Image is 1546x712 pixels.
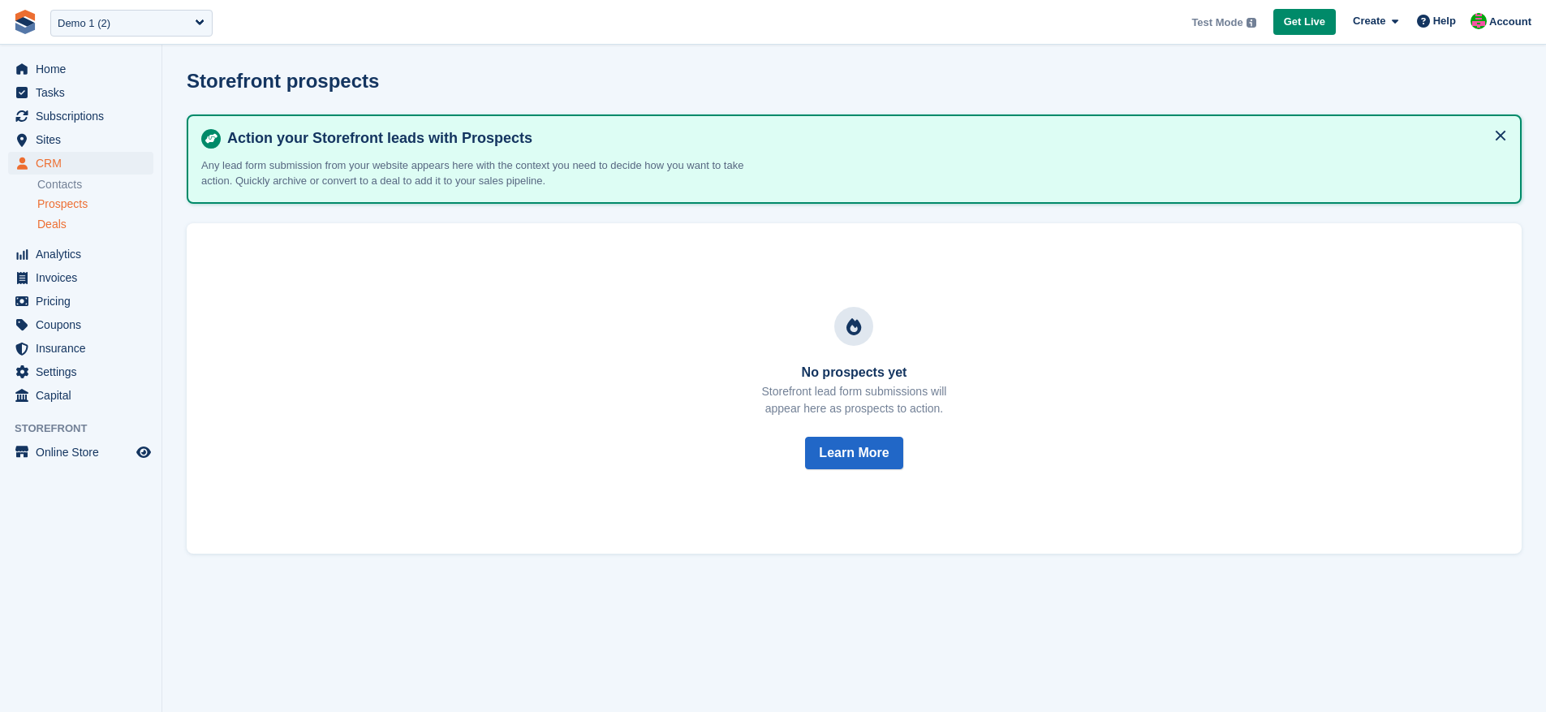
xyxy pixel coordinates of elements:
p: Any lead form submission from your website appears here with the context you need to decide how y... [201,158,769,189]
span: Invoices [36,266,133,289]
span: Pricing [36,290,133,313]
a: menu [8,81,153,104]
a: menu [8,152,153,175]
span: Help [1433,13,1456,29]
span: Account [1489,14,1531,30]
a: menu [8,290,153,313]
div: Demo 1 (2) [58,15,110,32]
a: Contacts [37,177,153,192]
span: Online Store [36,441,133,464]
span: CRM [36,152,133,175]
a: menu [8,266,153,289]
span: Get Live [1284,14,1325,30]
span: Test Mode [1191,15,1242,31]
img: Izaak Crook [1471,13,1487,29]
a: menu [8,360,153,383]
p: Storefront lead form submissions will appear here as prospects to action. [762,383,947,417]
img: icon-info-grey-7440780725fd019a000dd9b08b2336e03edf1995a4989e88bcd33f0948082b44.svg [1247,18,1256,28]
span: Deals [37,217,67,232]
span: Settings [36,360,133,383]
h4: Action your Storefront leads with Prospects [221,129,1507,148]
span: Analytics [36,243,133,265]
a: menu [8,105,153,127]
span: Coupons [36,313,133,336]
a: Get Live [1273,9,1336,36]
a: menu [8,384,153,407]
span: Insurance [36,337,133,360]
span: Tasks [36,81,133,104]
h3: No prospects yet [762,365,947,380]
span: Create [1353,13,1385,29]
a: Deals [37,216,153,233]
a: Prospects [37,196,153,213]
a: menu [8,337,153,360]
a: menu [8,128,153,151]
span: Home [36,58,133,80]
span: Capital [36,384,133,407]
a: menu [8,58,153,80]
span: Subscriptions [36,105,133,127]
span: Sites [36,128,133,151]
img: stora-icon-8386f47178a22dfd0bd8f6a31ec36ba5ce8667c1dd55bd0f319d3a0aa187defe.svg [13,10,37,34]
a: menu [8,243,153,265]
a: menu [8,441,153,464]
a: menu [8,313,153,336]
span: Storefront [15,421,161,437]
button: Learn More [805,437,902,469]
a: Preview store [134,442,153,462]
span: Prospects [37,196,88,212]
h1: Storefront prospects [187,70,379,92]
